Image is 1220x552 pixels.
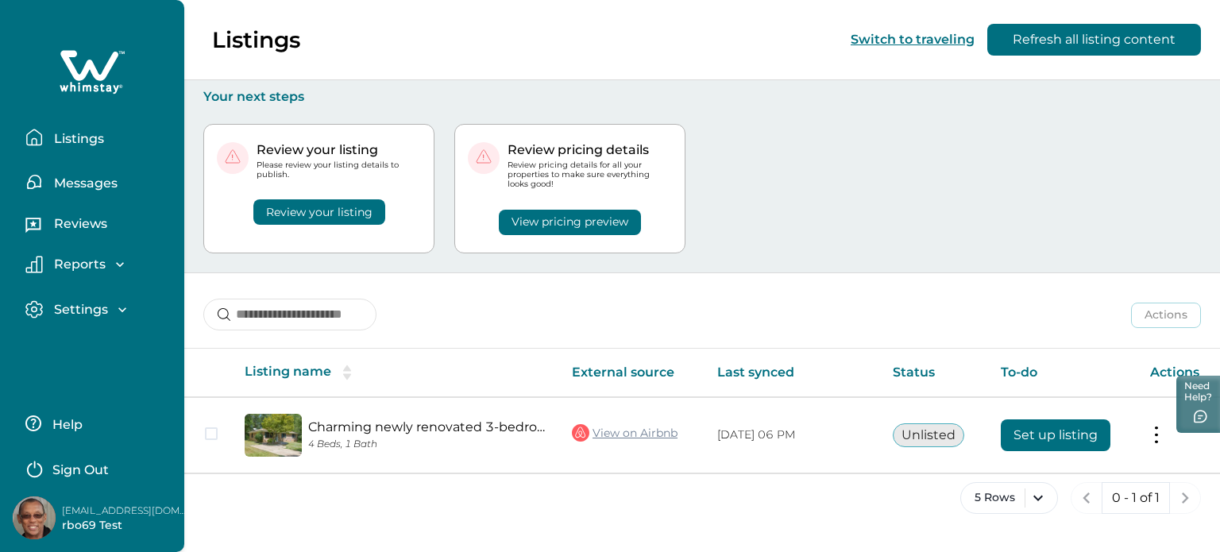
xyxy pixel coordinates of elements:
p: [EMAIL_ADDRESS][DOMAIN_NAME] [62,503,189,519]
button: 0 - 1 of 1 [1102,482,1170,514]
button: previous page [1071,482,1102,514]
p: rbo69 Test [62,518,189,534]
button: Help [25,407,166,439]
button: Review your listing [253,199,385,225]
p: Listings [212,26,300,53]
button: Refresh all listing content [987,24,1201,56]
th: External source [559,349,705,397]
p: Sign Out [52,462,109,478]
button: Reviews [25,210,172,242]
th: Status [880,349,987,397]
p: Please review your listing details to publish. [257,160,421,179]
p: Settings [49,302,108,318]
img: Whimstay Host [13,496,56,539]
th: To-do [988,349,1137,397]
th: Last synced [705,349,881,397]
button: Reports [25,256,172,273]
button: next page [1169,482,1201,514]
button: Set up listing [1001,419,1110,451]
p: Help [48,417,83,433]
button: Listings [25,122,172,153]
button: Unlisted [893,423,964,447]
button: Switch to traveling [851,32,975,47]
p: [DATE] 06 PM [717,427,868,443]
p: Review pricing details for all your properties to make sure everything looks good! [508,160,672,190]
button: Sign Out [25,452,166,484]
p: 0 - 1 of 1 [1112,490,1160,506]
p: Your next steps [203,89,1201,105]
p: Reports [49,257,106,272]
img: propertyImage_Charming newly renovated 3-bedroom furnished home! [245,414,302,457]
button: Messages [25,166,172,198]
p: Reviews [49,216,107,232]
p: Listings [49,131,104,147]
p: Messages [49,176,118,191]
p: Review your listing [257,142,421,158]
button: View pricing preview [499,210,641,235]
th: Listing name [232,349,559,397]
button: 5 Rows [960,482,1058,514]
a: Charming newly renovated 3-bedroom furnished home! [308,419,546,434]
p: Review pricing details [508,142,672,158]
p: 4 Beds, 1 Bath [308,438,546,450]
button: Actions [1131,303,1201,328]
a: View on Airbnb [572,423,678,443]
th: Actions [1137,349,1220,397]
button: sorting [331,365,363,380]
button: Settings [25,300,172,318]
